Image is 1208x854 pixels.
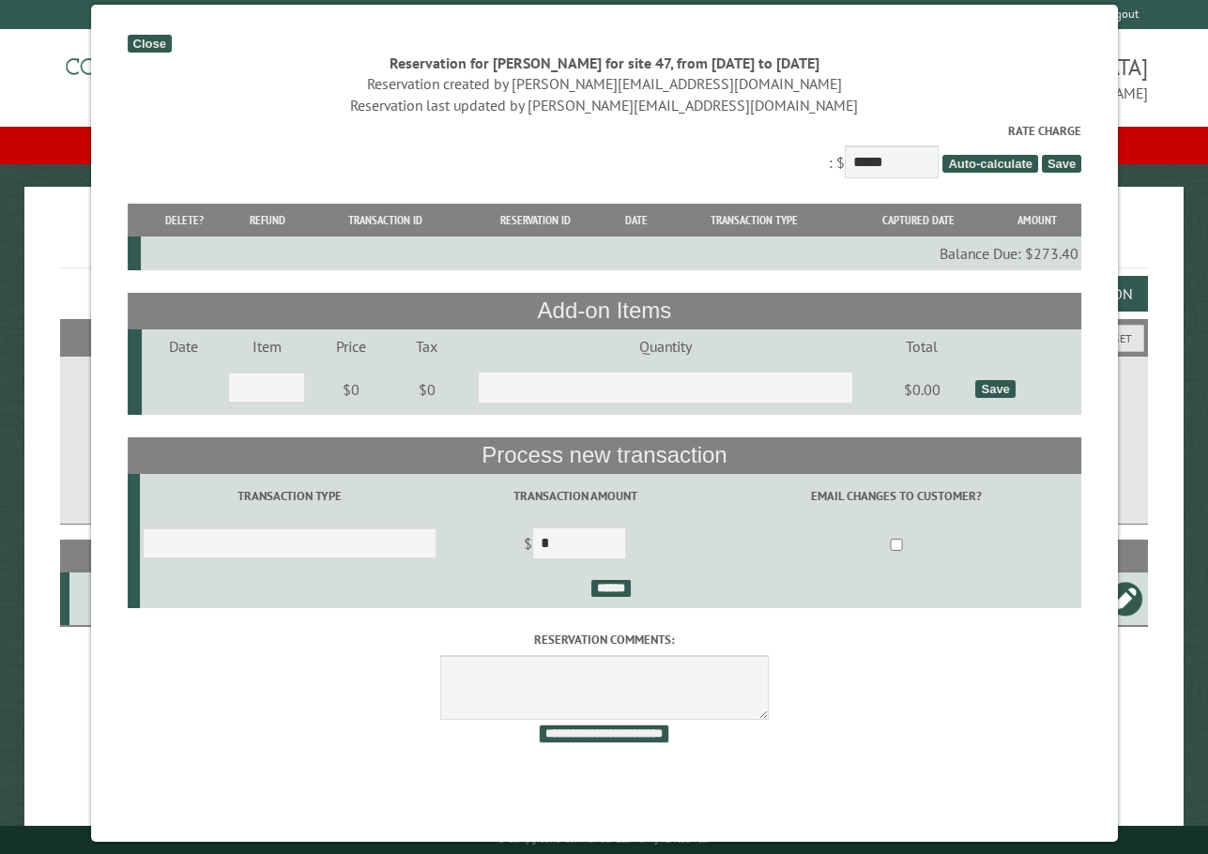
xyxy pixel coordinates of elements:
[393,329,459,363] td: Tax
[127,53,1081,73] div: Reservation for [PERSON_NAME] for site 47, from [DATE] to [DATE]
[227,204,308,236] th: Refund
[871,329,972,363] td: Total
[393,363,459,416] td: $0
[942,155,1038,173] span: Auto-calculate
[127,122,1081,183] div: : $
[871,363,972,416] td: $0.00
[497,833,710,846] small: © Campground Commander LLC. All rights reserved.
[308,363,393,416] td: $0
[459,329,871,363] td: Quantity
[141,236,1081,270] td: Balance Due: $273.40
[308,329,393,363] td: Price
[442,487,708,505] label: Transaction Amount
[60,319,1147,355] h2: Filters
[127,122,1081,140] label: Rate Charge
[143,487,436,505] label: Transaction Type
[608,204,665,236] th: Date
[462,204,608,236] th: Reservation ID
[308,204,462,236] th: Transaction ID
[60,217,1147,268] h1: Reservations
[77,589,130,608] div: 47
[127,73,1081,94] div: Reservation created by [PERSON_NAME][EMAIL_ADDRESS][DOMAIN_NAME]
[714,487,1078,505] label: Email changes to customer?
[975,380,1015,398] div: Save
[127,631,1081,648] label: Reservation comments:
[60,37,295,110] img: Campground Commander
[127,293,1081,328] th: Add-on Items
[993,204,1081,236] th: Amount
[141,329,224,363] td: Date
[127,437,1081,473] th: Process new transaction
[127,95,1081,115] div: Reservation last updated by [PERSON_NAME][EMAIL_ADDRESS][DOMAIN_NAME]
[69,540,133,572] th: Site
[141,204,227,236] th: Delete?
[224,329,308,363] td: Item
[665,204,843,236] th: Transaction Type
[1041,155,1080,173] span: Save
[127,35,171,53] div: Close
[439,519,711,572] td: $
[843,204,993,236] th: Captured Date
